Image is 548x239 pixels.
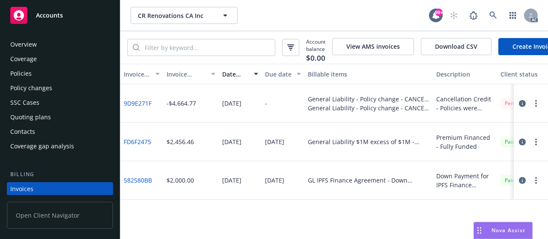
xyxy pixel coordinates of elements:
[436,171,494,189] div: Down Payment for IPFS Finance Agreement
[222,137,241,146] div: [DATE]
[167,137,194,146] div: $2,456.46
[500,98,545,109] div: Pending refund
[435,9,443,16] div: 99+
[120,64,163,84] button: Invoice ID
[306,38,325,57] span: Account balance
[304,64,433,84] button: Billable items
[124,176,152,185] a: 582580BB
[436,133,494,151] div: Premium Financed - Fully Funded
[308,70,429,79] div: Billable items
[436,94,494,112] div: Cancellation Credit - Policies were financed and funds need to be remitted to IPFS, not to the in...
[124,70,150,79] div: Invoice ID
[10,182,33,196] div: Invoices
[133,44,140,51] svg: Search
[491,227,525,234] span: Nova Assist
[124,99,152,108] a: 9D9E271F
[10,52,37,66] div: Coverage
[445,7,462,24] a: Start snowing
[265,176,284,185] div: [DATE]
[308,103,429,112] div: General Liability - Policy change - CANCEL - 3AA837893
[308,94,429,103] div: General Liability - Policy change - CANCEL - GXS0020105
[222,99,241,108] div: [DATE]
[332,38,414,55] button: View AMS invoices
[10,139,74,153] div: Coverage gap analysis
[222,176,241,185] div: [DATE]
[7,38,113,51] a: Overview
[308,137,429,146] div: General Liability $1M excess of $1M - GXS0020105
[138,11,212,20] span: CR Renovations CA Inc
[7,52,113,66] a: Coverage
[10,110,51,124] div: Quoting plans
[308,176,429,185] div: GL IPFS Finance Agreement - Down payment
[7,3,113,27] a: Accounts
[10,96,39,109] div: SSC Cases
[504,7,521,24] a: Switch app
[167,176,194,185] div: $2,000.00
[474,222,485,239] div: Drag to move
[36,12,63,19] span: Accounts
[7,139,113,153] a: Coverage gap analysis
[262,64,304,84] button: Due date
[500,175,519,186] div: Paid
[222,70,249,79] div: Date issued
[10,38,37,51] div: Overview
[7,202,113,229] span: Open Client Navigator
[10,81,52,95] div: Policy changes
[7,81,113,95] a: Policy changes
[265,137,284,146] div: [DATE]
[474,222,533,239] button: Nova Assist
[10,67,32,80] div: Policies
[306,53,325,64] span: $0.00
[7,125,113,139] a: Contacts
[7,67,113,80] a: Policies
[140,39,275,56] input: Filter by keyword...
[265,70,292,79] div: Due date
[485,7,502,24] a: Search
[10,125,35,139] div: Contacts
[7,96,113,109] a: SSC Cases
[131,7,238,24] button: CR Renovations CA Inc
[500,136,519,147] div: Paid
[163,64,219,84] button: Invoice amount
[436,70,494,79] div: Description
[421,38,491,55] button: Download CSV
[433,64,497,84] button: Description
[7,182,113,196] a: Invoices
[265,99,267,108] div: -
[7,170,113,179] div: Billing
[465,7,482,24] a: Report a Bug
[219,64,262,84] button: Date issued
[167,99,196,108] div: -$4,664.77
[7,110,113,124] a: Quoting plans
[167,70,206,79] div: Invoice amount
[124,137,151,146] a: FD6F2475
